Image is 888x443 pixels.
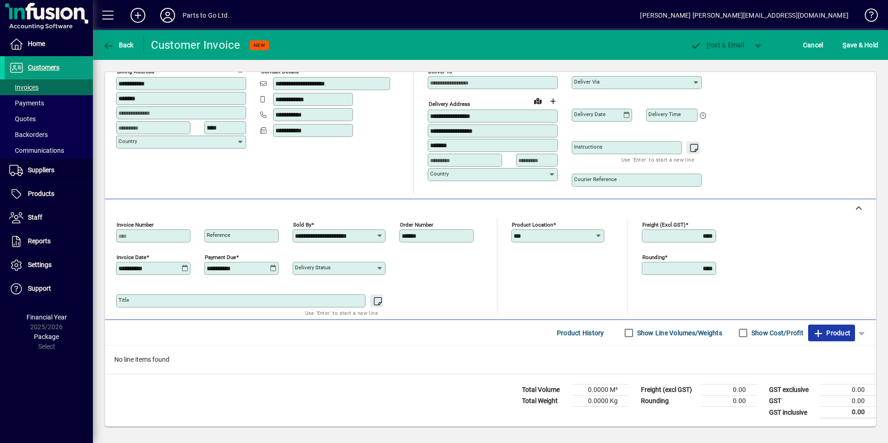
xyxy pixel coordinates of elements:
a: Backorders [5,127,93,143]
span: Settings [28,261,52,268]
app-page-header-button: Back [93,37,144,53]
label: Show Line Volumes/Weights [635,328,722,338]
td: 0.00 [820,407,876,418]
span: Staff [28,214,42,221]
div: [PERSON_NAME] [PERSON_NAME][EMAIL_ADDRESS][DOMAIN_NAME] [640,8,849,23]
a: View on map [530,93,545,108]
a: Support [5,277,93,300]
div: Parts to Go Ltd. [183,8,230,23]
span: Back [103,41,134,49]
mat-label: Rounding [642,254,665,261]
mat-label: Instructions [574,143,602,150]
td: 0.0000 Kg [573,396,629,407]
mat-label: Delivery time [648,111,681,117]
div: No line items found [105,345,876,374]
button: Add [123,7,153,24]
button: Cancel [801,37,826,53]
button: Choose address [545,94,560,109]
button: Product History [553,325,608,341]
mat-hint: Use 'Enter' to start a new line [305,307,378,318]
span: Product [813,326,850,340]
a: View on map [219,61,234,76]
td: Freight (excl GST) [636,384,701,396]
mat-label: Invoice number [117,221,154,228]
button: Post & Email [686,37,749,53]
td: 0.00 [820,396,876,407]
a: Invoices [5,79,93,95]
span: Products [28,190,54,197]
span: NEW [254,42,265,48]
mat-label: Delivery status [295,264,331,271]
span: Support [28,285,51,292]
mat-label: Product location [512,221,553,228]
span: Reports [28,237,51,245]
a: Quotes [5,111,93,127]
td: GST [764,396,820,407]
mat-label: Title [118,297,129,303]
mat-hint: Use 'Enter' to start a new line [621,154,694,165]
a: Products [5,182,93,206]
mat-label: Reference [207,232,230,238]
mat-label: Freight (excl GST) [642,221,686,228]
button: Back [100,37,136,53]
span: Financial Year [26,313,67,321]
td: GST inclusive [764,407,820,418]
td: Total Volume [517,384,573,396]
span: Customers [28,64,59,71]
span: Package [34,333,59,340]
a: Communications [5,143,93,158]
mat-label: Invoice date [117,254,146,261]
span: Cancel [803,38,823,52]
mat-label: Delivery date [574,111,606,117]
span: Payments [9,99,44,107]
a: Knowledge Base [858,2,876,32]
span: Home [28,40,45,47]
mat-label: Sold by [293,221,311,228]
button: Product [808,325,855,341]
label: Show Cost/Profit [750,328,803,338]
button: Profile [153,7,183,24]
span: ost & Email [690,41,744,49]
span: Invoices [9,84,39,91]
span: S [842,41,846,49]
button: Save & Hold [840,37,881,53]
span: Suppliers [28,166,54,174]
mat-label: Country [118,138,137,144]
mat-label: Order number [400,221,433,228]
a: Suppliers [5,159,93,182]
a: Staff [5,206,93,229]
td: GST exclusive [764,384,820,396]
a: Reports [5,230,93,253]
mat-label: Deliver via [574,78,600,85]
td: Rounding [636,396,701,407]
a: Home [5,33,93,56]
div: Customer Invoice [151,38,241,52]
a: Settings [5,254,93,277]
mat-label: Payment due [205,254,236,261]
span: Backorders [9,131,48,138]
span: ave & Hold [842,38,878,52]
td: 0.00 [820,384,876,396]
td: 0.00 [701,384,757,396]
td: 0.0000 M³ [573,384,629,396]
span: Communications [9,147,64,154]
a: Payments [5,95,93,111]
td: Total Weight [517,396,573,407]
span: P [706,41,711,49]
span: Quotes [9,115,36,123]
mat-label: Country [430,170,449,177]
mat-label: Courier Reference [574,176,617,182]
button: Copy to Delivery address [234,61,248,76]
td: 0.00 [701,396,757,407]
span: Product History [557,326,604,340]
